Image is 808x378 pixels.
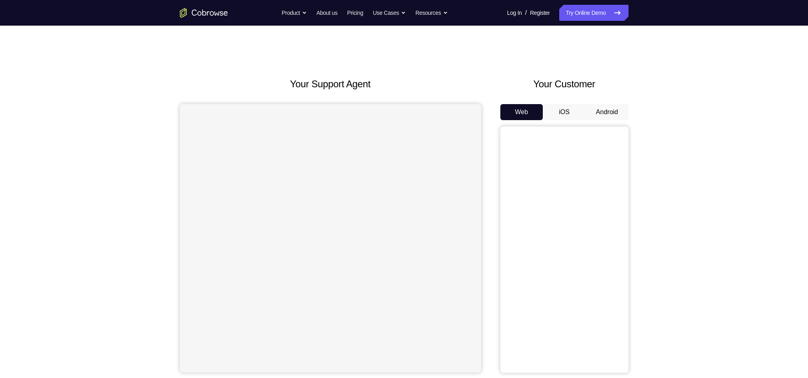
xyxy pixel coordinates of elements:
[507,5,522,21] a: Log In
[543,104,586,120] button: iOS
[180,8,228,18] a: Go to the home page
[180,77,481,91] h2: Your Support Agent
[282,5,307,21] button: Product
[586,104,629,120] button: Android
[180,104,481,372] iframe: Agent
[525,8,527,18] span: /
[559,5,628,21] a: Try Online Demo
[347,5,363,21] a: Pricing
[500,104,543,120] button: Web
[500,77,629,91] h2: Your Customer
[316,5,337,21] a: About us
[415,5,448,21] button: Resources
[530,5,550,21] a: Register
[373,5,406,21] button: Use Cases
